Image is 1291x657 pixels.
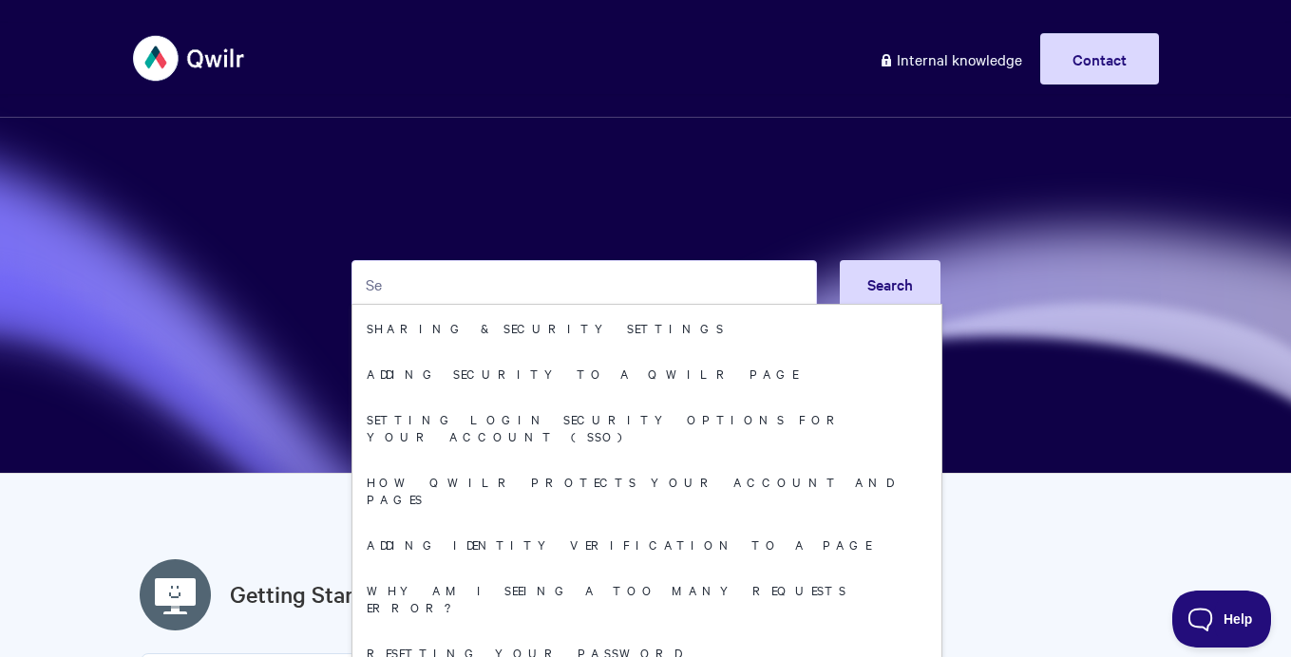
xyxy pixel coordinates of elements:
a: Contact [1040,33,1159,84]
a: Adding security to a Qwilr Page [352,350,941,396]
a: Adding Identity Verification to a Page [352,521,941,567]
input: Search the knowledge base [351,260,817,308]
a: Why am I seeing a Too Many Requests error? [352,567,941,629]
img: Qwilr Help Center [133,23,246,94]
a: Internal knowledge [864,33,1036,84]
button: Search [840,260,940,308]
span: Search [867,273,913,294]
iframe: Toggle Customer Support [1172,591,1272,648]
a: Setting login security options for your Account (SSO) [352,396,941,459]
a: Sharing & Security Settings [352,305,941,350]
a: How Qwilr Protects Your Account and Pages [352,459,941,521]
a: Getting Started [230,577,387,611]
